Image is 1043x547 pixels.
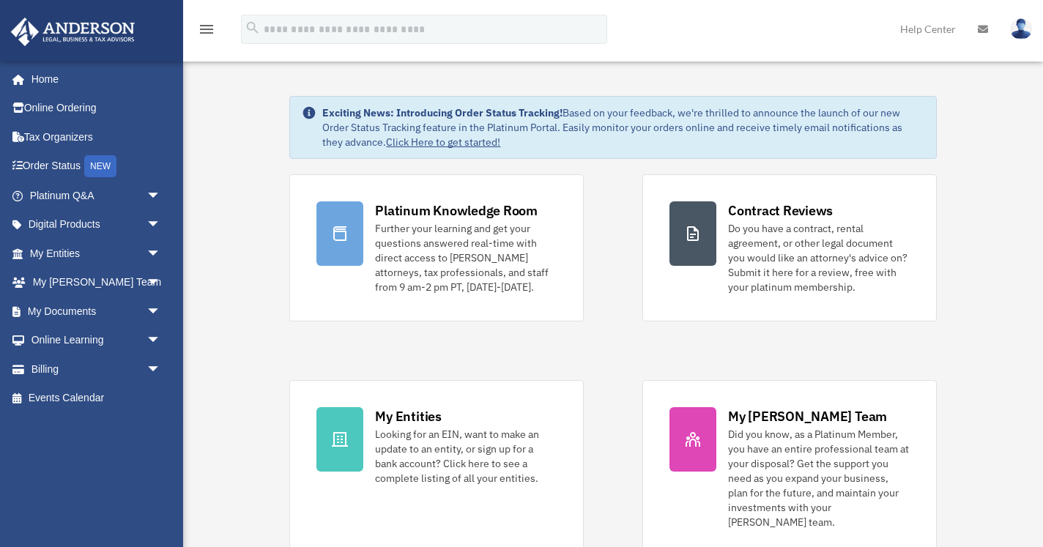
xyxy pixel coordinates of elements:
i: menu [198,21,215,38]
div: Platinum Knowledge Room [375,201,538,220]
div: Based on your feedback, we're thrilled to announce the launch of our new Order Status Tracking fe... [322,105,924,149]
a: Platinum Knowledge Room Further your learning and get your questions answered real-time with dire... [289,174,584,321]
a: Click Here to get started! [386,135,500,149]
a: Billingarrow_drop_down [10,354,183,384]
span: arrow_drop_down [146,181,176,211]
a: Platinum Q&Aarrow_drop_down [10,181,183,210]
a: Contract Reviews Do you have a contract, rental agreement, or other legal document you would like... [642,174,937,321]
span: arrow_drop_down [146,268,176,298]
a: Digital Productsarrow_drop_down [10,210,183,239]
div: Contract Reviews [728,201,833,220]
span: arrow_drop_down [146,239,176,269]
div: Do you have a contract, rental agreement, or other legal document you would like an attorney's ad... [728,221,910,294]
a: My Entitiesarrow_drop_down [10,239,183,268]
a: Online Ordering [10,94,183,123]
i: search [245,20,261,36]
a: Home [10,64,176,94]
a: Order StatusNEW [10,152,183,182]
a: Events Calendar [10,384,183,413]
img: User Pic [1010,18,1032,40]
div: My Entities [375,407,441,425]
div: Looking for an EIN, want to make an update to an entity, or sign up for a bank account? Click her... [375,427,557,485]
img: Anderson Advisors Platinum Portal [7,18,139,46]
a: Online Learningarrow_drop_down [10,326,183,355]
span: arrow_drop_down [146,297,176,327]
span: arrow_drop_down [146,354,176,384]
span: arrow_drop_down [146,210,176,240]
div: Did you know, as a Platinum Member, you have an entire professional team at your disposal? Get th... [728,427,910,529]
a: Tax Organizers [10,122,183,152]
a: menu [198,26,215,38]
a: My [PERSON_NAME] Teamarrow_drop_down [10,268,183,297]
div: My [PERSON_NAME] Team [728,407,887,425]
a: My Documentsarrow_drop_down [10,297,183,326]
strong: Exciting News: Introducing Order Status Tracking! [322,106,563,119]
div: NEW [84,155,116,177]
div: Further your learning and get your questions answered real-time with direct access to [PERSON_NAM... [375,221,557,294]
span: arrow_drop_down [146,326,176,356]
